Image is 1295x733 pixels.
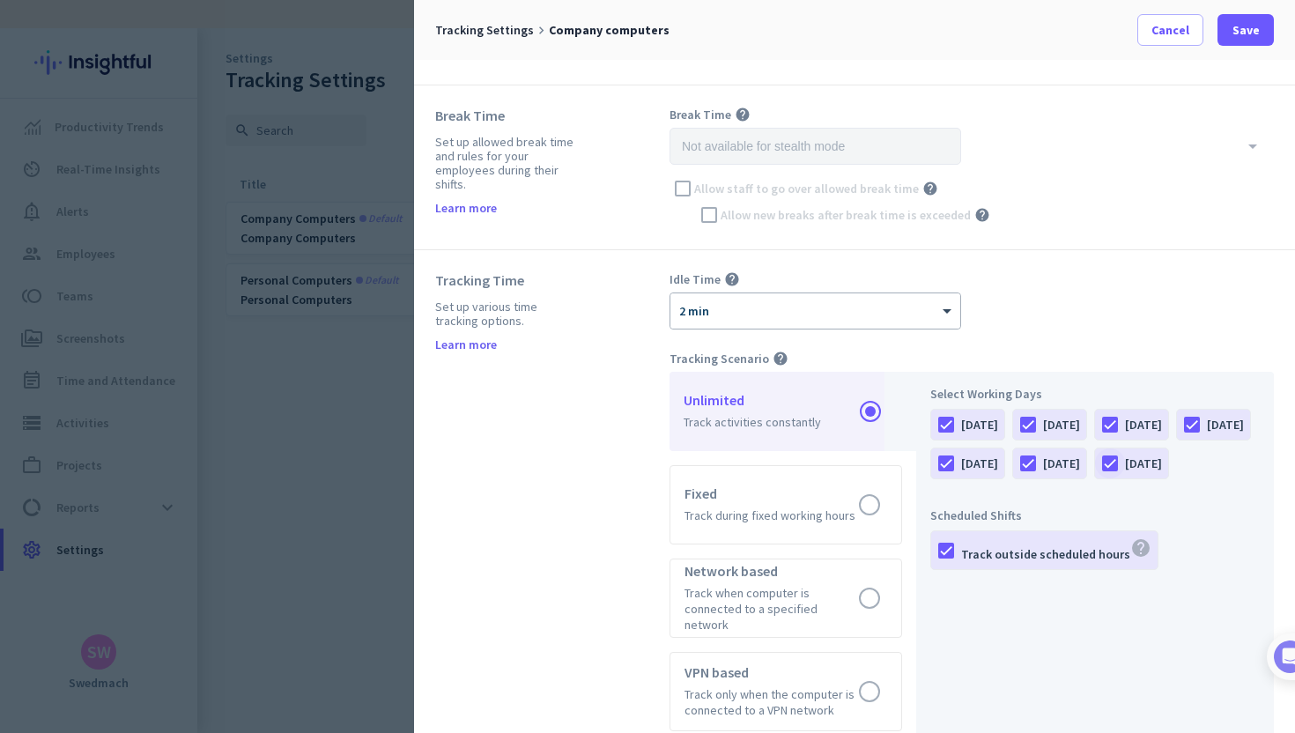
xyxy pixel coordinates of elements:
div: [DATE] [1125,416,1162,433]
span: Tracking Scenario [670,351,769,366]
div: [DATE] [961,455,998,472]
div: [DATE] [1125,455,1162,472]
i: help [773,351,788,366]
div: Scheduled Shifts [930,507,1260,523]
div: Select Working Days [930,386,1260,402]
a: Learn more [435,338,497,351]
span: Break Time [670,107,731,122]
input: Not available for stealth mode [670,128,961,165]
app-radio-card: Fixed [670,465,902,544]
app-radio-card: VPN based [670,652,902,731]
span: Save [1232,21,1260,39]
i: keyboard_arrow_right [534,23,549,38]
div: [DATE] [961,416,998,433]
div: Set up various time tracking options. [435,300,581,328]
i: help [974,207,990,223]
i: help [1130,537,1151,559]
span: Cancel [1151,21,1189,39]
span: Company computers [549,22,670,38]
div: [DATE] [1207,416,1244,433]
app-radio-card: Unlimited [670,372,902,451]
a: Learn more [435,202,497,214]
div: Set up allowed break time and rules for your employees during their shifts. [435,135,581,191]
span: Tracking Settings [435,22,534,38]
div: [DATE] [1043,455,1080,472]
span: Idle Time [670,271,721,287]
i: help [735,107,751,122]
app-radio-card: Network based [670,559,902,638]
div: Tracking Time [435,271,581,289]
div: Track outside scheduled hours [961,537,1151,563]
button: Save [1217,14,1274,46]
i: help [724,271,740,287]
button: Cancel [1137,14,1203,46]
i: help [922,181,938,196]
i: arrow_drop_down [1242,136,1263,157]
div: Break Time [435,107,581,124]
div: [DATE] [1043,416,1080,433]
